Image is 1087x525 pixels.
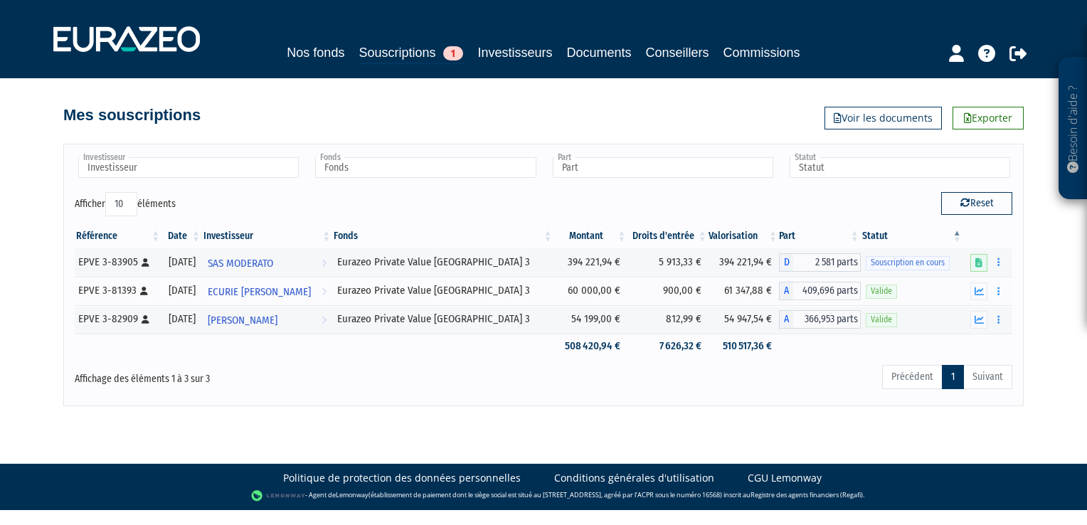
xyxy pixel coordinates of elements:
[166,283,197,298] div: [DATE]
[709,277,779,305] td: 61 347,88 €
[332,224,553,248] th: Fonds: activer pour trier la colonne par ordre croissant
[63,107,201,124] h4: Mes souscriptions
[793,282,861,300] span: 409,696 parts
[941,192,1012,215] button: Reset
[779,310,861,329] div: A - Eurazeo Private Value Europe 3
[283,471,521,485] a: Politique de protection des données personnelles
[567,43,632,63] a: Documents
[779,253,793,272] span: D
[824,107,942,129] a: Voir les documents
[75,364,453,386] div: Affichage des éléments 1 à 3 sur 3
[202,305,332,334] a: [PERSON_NAME]
[202,277,332,305] a: ECURIE [PERSON_NAME]
[646,43,709,63] a: Conseillers
[627,277,709,305] td: 900,00 €
[627,334,709,359] td: 7 626,32 €
[793,310,861,329] span: 366,953 parts
[287,43,344,63] a: Nos fonds
[78,255,157,270] div: EPVE 3-83905
[953,107,1024,129] a: Exporter
[142,315,149,324] i: [Français] Personne physique
[554,224,628,248] th: Montant: activer pour trier la colonne par ordre croissant
[322,307,327,334] i: Voir l'investisseur
[75,192,176,216] label: Afficher éléments
[779,253,861,272] div: D - Eurazeo Private Value Europe 3
[337,283,548,298] div: Eurazeo Private Value [GEOGRAPHIC_DATA] 3
[202,224,332,248] th: Investisseur: activer pour trier la colonne par ordre croissant
[208,250,273,277] span: SAS MODERATO
[793,253,861,272] span: 2 581 parts
[208,279,311,305] span: ECURIE [PERSON_NAME]
[322,279,327,305] i: Voir l'investisseur
[779,282,793,300] span: A
[627,224,709,248] th: Droits d'entrée: activer pour trier la colonne par ordre croissant
[748,471,822,485] a: CGU Lemonway
[208,307,277,334] span: [PERSON_NAME]
[251,489,306,503] img: logo-lemonway.png
[14,489,1073,503] div: - Agent de (établissement de paiement dont le siège social est situé au [STREET_ADDRESS], agréé p...
[105,192,137,216] select: Afficheréléments
[336,490,368,499] a: Lemonway
[627,248,709,277] td: 5 913,33 €
[53,26,200,52] img: 1732889491-logotype_eurazeo_blanc_rvb.png
[161,224,202,248] th: Date: activer pour trier la colonne par ordre croissant
[78,312,157,327] div: EPVE 3-82909
[779,224,861,248] th: Part: activer pour trier la colonne par ordre croissant
[443,46,463,60] span: 1
[166,255,197,270] div: [DATE]
[861,224,963,248] th: Statut : activer pour trier la colonne par ordre d&eacute;croissant
[866,285,897,298] span: Valide
[709,224,779,248] th: Valorisation: activer pour trier la colonne par ordre croissant
[709,248,779,277] td: 394 221,94 €
[554,277,628,305] td: 60 000,00 €
[75,224,161,248] th: Référence : activer pour trier la colonne par ordre croissant
[166,312,197,327] div: [DATE]
[866,256,950,270] span: Souscription en cours
[554,305,628,334] td: 54 199,00 €
[78,283,157,298] div: EPVE 3-81393
[322,250,327,277] i: Voir l'investisseur
[554,248,628,277] td: 394 221,94 €
[723,43,800,63] a: Commissions
[554,471,714,485] a: Conditions générales d'utilisation
[942,365,964,389] a: 1
[627,305,709,334] td: 812,99 €
[554,334,628,359] td: 508 420,94 €
[779,282,861,300] div: A - Eurazeo Private Value Europe 3
[866,313,897,327] span: Valide
[709,305,779,334] td: 54 947,54 €
[779,310,793,329] span: A
[359,43,463,65] a: Souscriptions1
[337,312,548,327] div: Eurazeo Private Value [GEOGRAPHIC_DATA] 3
[202,248,332,277] a: SAS MODERATO
[337,255,548,270] div: Eurazeo Private Value [GEOGRAPHIC_DATA] 3
[477,43,552,63] a: Investisseurs
[751,490,863,499] a: Registre des agents financiers (Regafi)
[142,258,149,267] i: [Français] Personne physique
[1065,65,1081,193] p: Besoin d'aide ?
[709,334,779,359] td: 510 517,36 €
[140,287,148,295] i: [Français] Personne physique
